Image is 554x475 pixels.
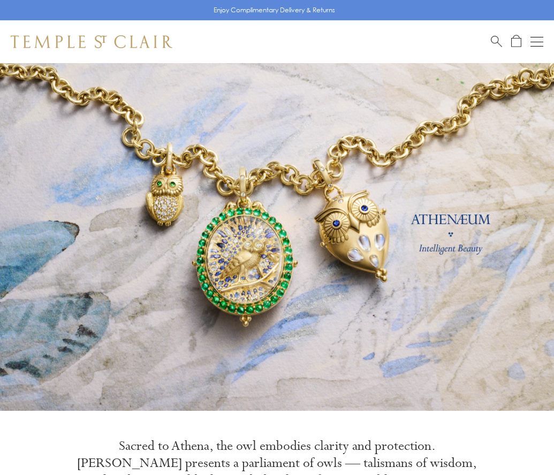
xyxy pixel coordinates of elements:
a: Search [491,35,502,48]
p: Enjoy Complimentary Delivery & Returns [214,5,335,16]
a: Open Shopping Bag [511,35,521,48]
button: Open navigation [530,35,543,48]
img: Temple St. Clair [11,35,172,48]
